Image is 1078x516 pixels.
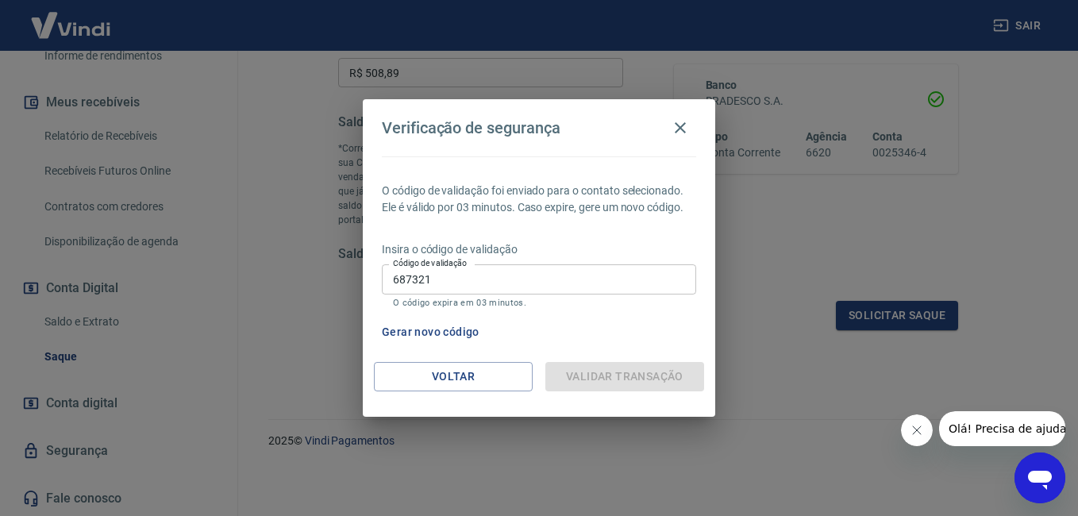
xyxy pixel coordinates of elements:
p: Insira o código de validação [382,241,696,258]
iframe: Mensagem da empresa [939,411,1065,446]
p: O código de validação foi enviado para o contato selecionado. Ele é válido por 03 minutos. Caso e... [382,183,696,216]
button: Voltar [374,362,533,391]
button: Gerar novo código [375,318,486,347]
h4: Verificação de segurança [382,118,560,137]
iframe: Botão para abrir a janela de mensagens [1014,452,1065,503]
iframe: Fechar mensagem [901,414,933,446]
p: O código expira em 03 minutos. [393,298,685,308]
span: Olá! Precisa de ajuda? [10,11,133,24]
label: Código de validação [393,257,467,269]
